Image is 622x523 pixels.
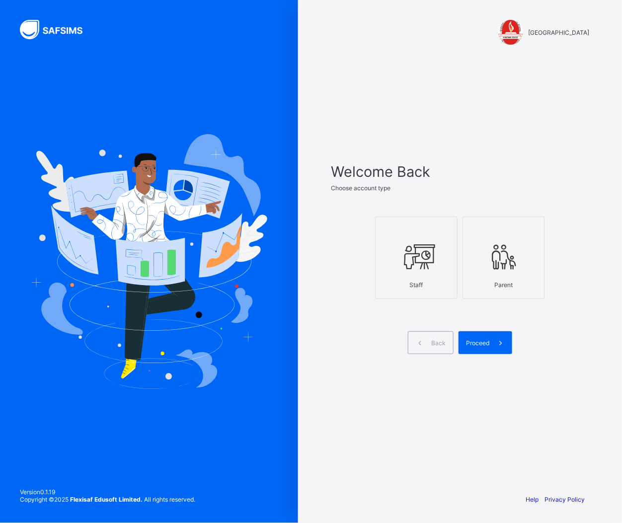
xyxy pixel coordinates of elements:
[331,163,589,180] span: Welcome Back
[20,496,195,503] span: Copyright © 2025 All rights reserved.
[20,20,94,39] img: SAFSIMS Logo
[331,184,390,192] span: Choose account type
[431,339,446,347] span: Back
[70,496,143,503] strong: Flexisaf Edusoft Limited.
[466,339,489,347] span: Proceed
[528,29,589,36] span: [GEOGRAPHIC_DATA]
[20,488,195,496] span: Version 0.1.19
[31,134,267,388] img: Hero Image
[468,276,540,294] div: Parent
[526,496,539,503] a: Help
[544,496,585,503] a: Privacy Policy
[381,276,452,294] div: Staff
